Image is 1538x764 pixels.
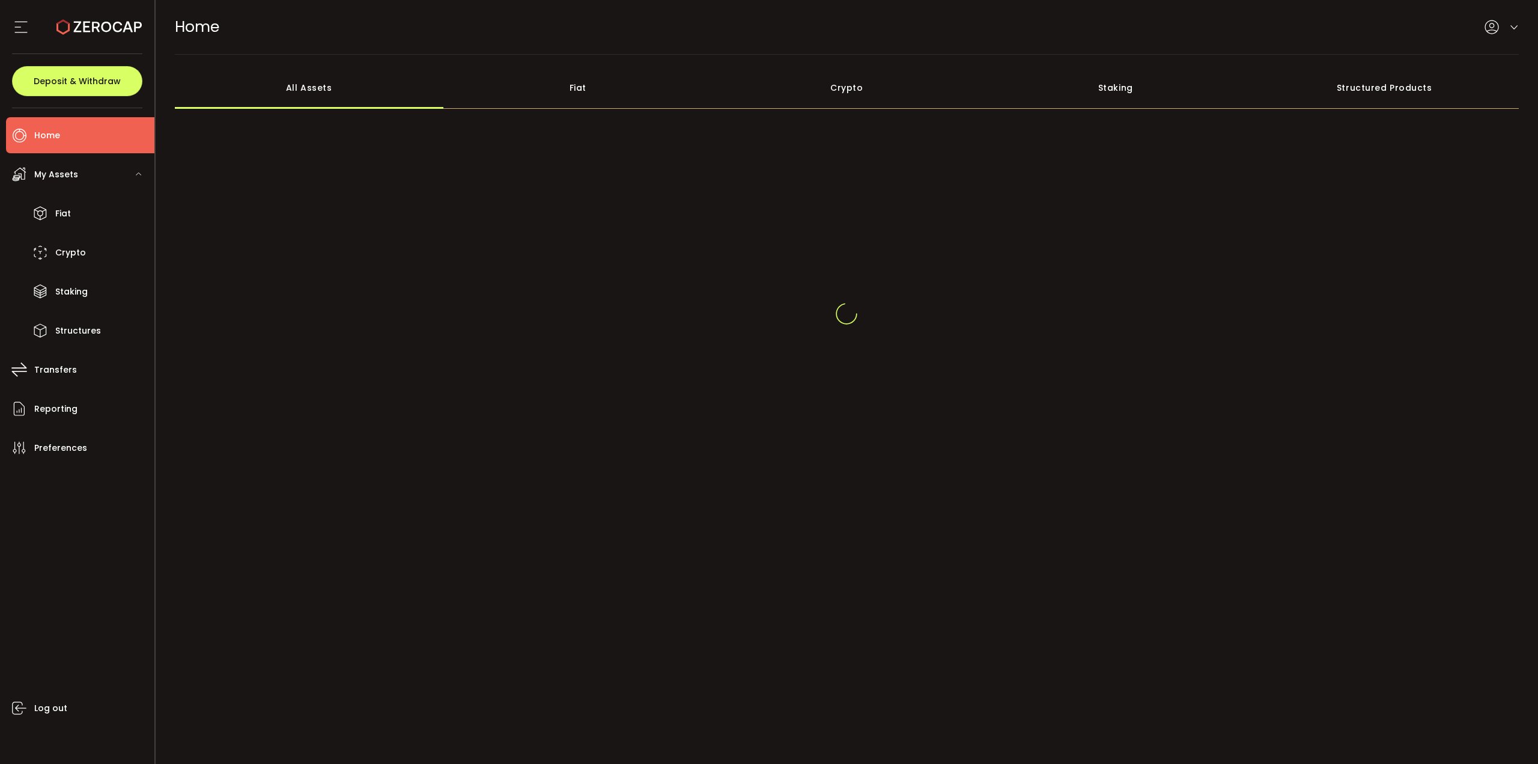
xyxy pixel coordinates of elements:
[175,16,219,37] span: Home
[34,127,60,144] span: Home
[55,205,71,222] span: Fiat
[981,67,1250,109] div: Staking
[443,67,713,109] div: Fiat
[34,361,77,379] span: Transfers
[1250,67,1519,109] div: Structured Products
[34,166,78,183] span: My Assets
[713,67,982,109] div: Crypto
[1398,634,1538,764] iframe: Chat Widget
[34,77,121,85] span: Deposit & Withdraw
[55,244,86,261] span: Crypto
[34,439,87,457] span: Preferences
[55,283,88,301] span: Staking
[34,400,78,418] span: Reporting
[175,67,444,109] div: All Assets
[12,66,142,96] button: Deposit & Withdraw
[1398,634,1538,764] div: 聊天小组件
[34,700,67,717] span: Log out
[55,322,101,340] span: Structures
